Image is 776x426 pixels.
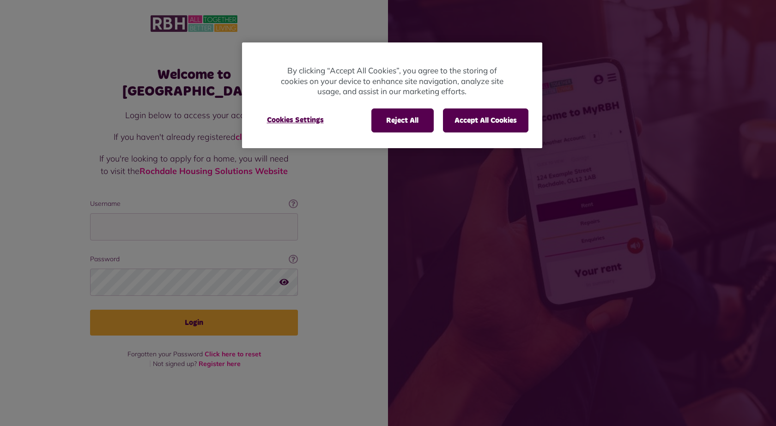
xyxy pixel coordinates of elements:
button: Cookies Settings [256,108,335,132]
button: Reject All [371,108,434,132]
button: Accept All Cookies [443,108,528,132]
div: Cookie banner [242,42,542,148]
p: By clicking “Accept All Cookies”, you agree to the storing of cookies on your device to enhance s... [279,66,505,97]
div: Privacy [242,42,542,148]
